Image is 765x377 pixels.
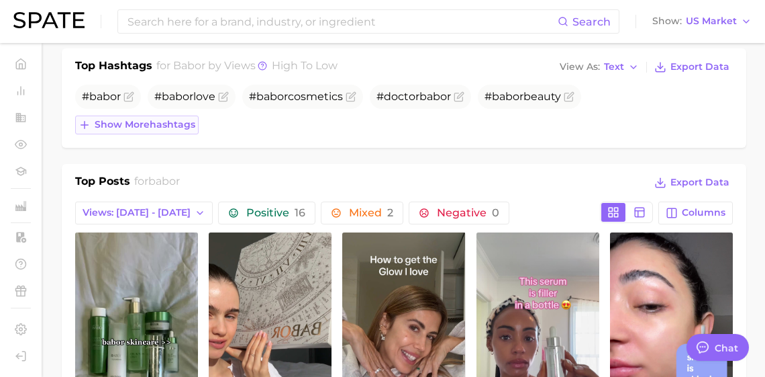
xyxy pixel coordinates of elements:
span: Search [572,15,611,28]
a: Log out. Currently logged in with e-mail doyeon@spate.nyc. [11,346,31,366]
span: #doctor [376,90,451,103]
span: View As [560,63,600,71]
span: Negative [437,208,499,218]
button: Columns [658,202,733,224]
span: babor [256,90,288,103]
span: Views: [DATE] - [DATE] [83,207,191,218]
button: Flag as miscategorized or irrelevant [123,91,134,102]
span: 2 [387,206,393,219]
span: babor [148,175,180,187]
button: Export Data [651,58,733,77]
button: Flag as miscategorized or irrelevant [454,91,464,102]
span: 16 [295,206,305,219]
img: SPATE [13,12,85,28]
span: Export Data [670,61,729,73]
span: Text [604,63,624,71]
span: Export Data [670,177,729,188]
span: 0 [492,206,499,219]
button: Flag as miscategorized or irrelevant [218,91,229,102]
span: babor [173,59,205,72]
span: high to low [272,59,338,72]
button: Export Data [651,173,733,192]
span: Mixed [349,208,393,218]
span: Show more hashtags [95,119,195,130]
span: babor [89,90,121,103]
span: babor [162,90,193,103]
h1: Top Hashtags [75,58,152,77]
h2: for [134,173,180,194]
button: Views: [DATE] - [DATE] [75,202,213,224]
span: # beauty [484,90,561,103]
button: Flag as miscategorized or irrelevant [346,91,356,102]
button: ShowUS Market [649,13,755,30]
span: babor [419,90,451,103]
span: # love [154,90,215,103]
input: Search here for a brand, industry, or ingredient [126,10,558,33]
span: # [82,90,121,103]
span: babor [492,90,523,103]
span: Show [652,17,682,25]
button: Flag as miscategorized or irrelevant [564,91,574,102]
span: # cosmetics [249,90,343,103]
span: Columns [682,207,725,218]
span: US Market [686,17,737,25]
button: Show morehashtags [75,116,199,134]
h2: for by Views [156,58,338,77]
span: Positive [246,208,305,218]
h1: Top Posts [75,173,130,194]
button: View AsText [556,58,642,76]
